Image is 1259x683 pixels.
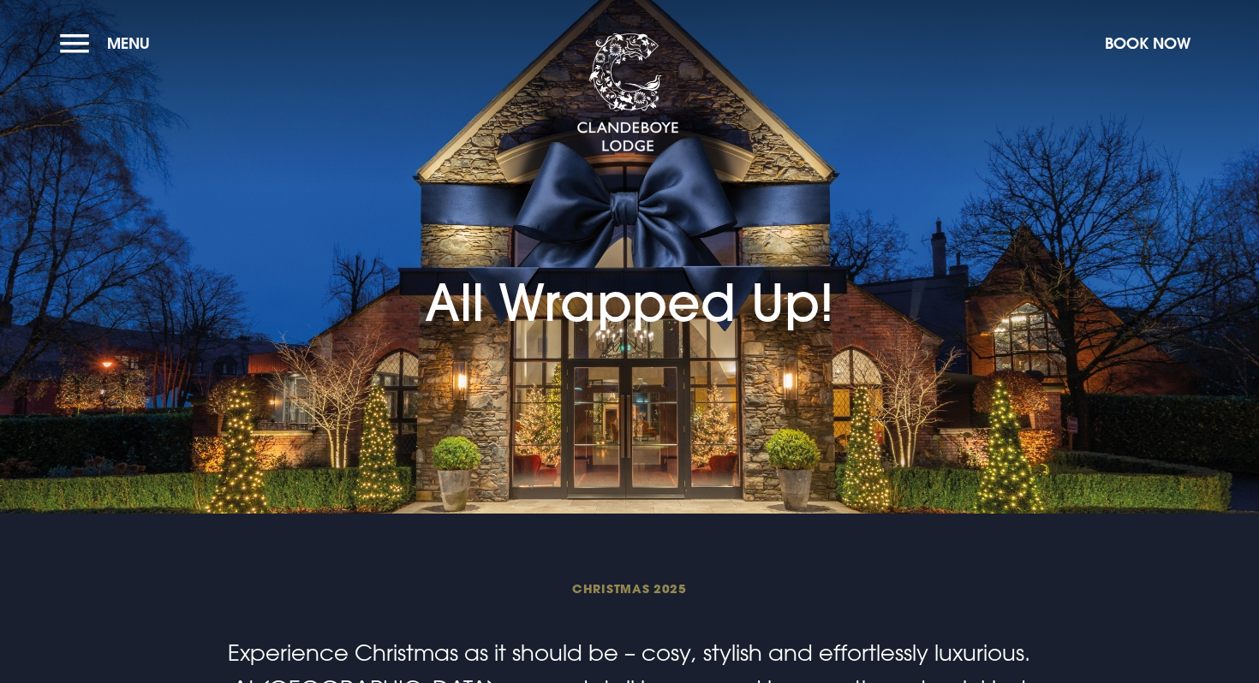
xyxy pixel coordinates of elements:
img: Clandeboye Lodge [576,33,679,153]
button: Book Now [1096,25,1199,62]
span: Menu [107,33,150,53]
span: Christmas 2025 [222,580,1037,597]
h1: All Wrapped Up! [425,189,834,333]
button: Menu [60,25,158,62]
